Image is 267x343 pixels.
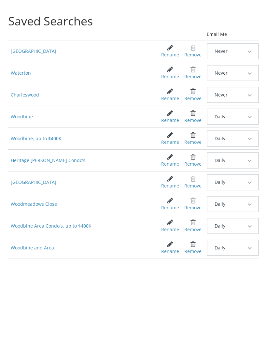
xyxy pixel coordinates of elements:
[161,226,179,233] div: Rename
[207,197,258,212] button: Daily
[184,161,202,167] div: Remove
[161,248,179,255] div: Rename
[8,111,151,123] span: Woodbine
[161,183,179,189] div: Rename
[161,204,179,211] div: Rename
[8,89,151,101] span: Charleswood
[8,133,151,144] span: Woodbine, up to $400K
[207,66,258,81] button: Never
[184,248,202,255] div: Remove
[184,117,202,124] div: Remove
[161,73,179,80] div: Rename
[161,52,179,58] div: Rename
[207,153,258,168] button: Daily
[207,240,258,255] button: Daily
[184,52,202,58] div: Remove
[8,176,151,188] span: [GEOGRAPHIC_DATA]
[207,175,258,190] button: Daily
[161,161,179,167] div: Rename
[8,15,259,28] h1: Saved Searches
[8,67,151,79] span: Waterton
[184,139,202,145] div: Remove
[184,204,202,211] div: Remove
[184,73,202,80] div: Remove
[8,155,151,166] span: Heritage [PERSON_NAME] Condo’s
[207,31,259,37] div: Email Me
[161,95,179,102] div: Rename
[207,131,258,146] button: Daily
[184,226,202,233] div: Remove
[207,44,258,59] button: Never
[184,95,202,102] div: Remove
[207,87,258,102] button: Never
[8,220,151,232] span: Woodbine Area Condo's, up to $400K
[8,242,151,254] span: Woodbine and Area
[161,117,179,124] div: Rename
[161,139,179,145] div: Rename
[207,109,258,124] button: Daily
[207,218,258,233] button: Daily
[184,183,202,189] div: Remove
[8,198,151,210] span: Woodmeadows Close
[8,45,151,57] span: [GEOGRAPHIC_DATA]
